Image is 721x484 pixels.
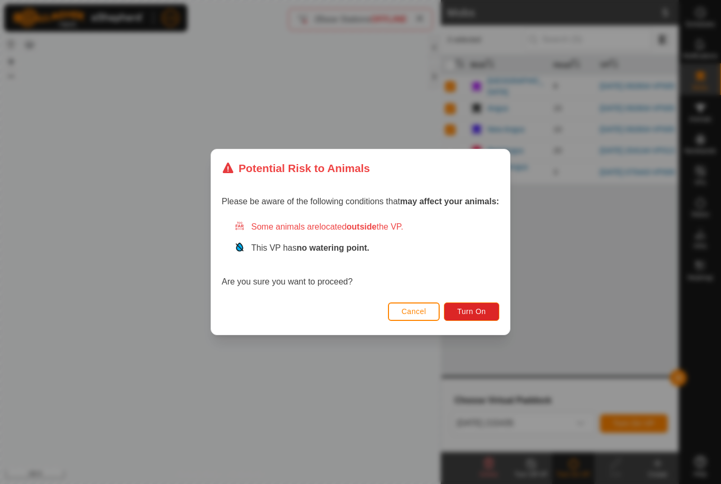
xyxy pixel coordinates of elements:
span: Turn On [458,307,486,316]
div: Potential Risk to Animals [222,160,370,176]
button: Turn On [444,302,499,321]
span: This VP has [251,243,369,252]
strong: outside [347,222,377,231]
span: located the VP. [319,222,403,231]
button: Cancel [388,302,440,321]
strong: may affect your animals: [400,197,499,206]
strong: no watering point. [297,243,369,252]
div: Are you sure you want to proceed? [222,221,499,288]
div: Some animals are [234,221,499,233]
span: Cancel [402,307,426,316]
span: Please be aware of the following conditions that [222,197,499,206]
